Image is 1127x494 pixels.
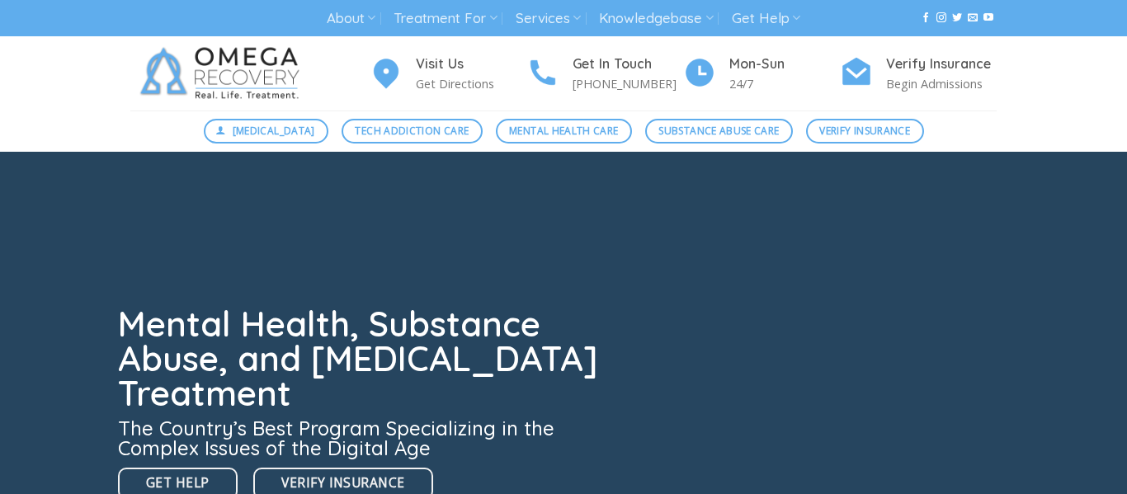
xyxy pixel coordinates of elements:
a: Send us an email [968,12,978,24]
p: Get Directions [416,74,526,93]
h3: The Country’s Best Program Specializing in the Complex Issues of the Digital Age [118,418,608,458]
a: Knowledgebase [599,3,713,34]
span: Substance Abuse Care [658,123,779,139]
h4: Visit Us [416,54,526,75]
a: Follow on YouTube [983,12,993,24]
a: Substance Abuse Care [645,119,793,143]
h4: Get In Touch [573,54,683,75]
span: Verify Insurance [281,473,404,493]
a: Get In Touch [PHONE_NUMBER] [526,54,683,94]
a: Services [516,3,581,34]
h4: Verify Insurance [886,54,997,75]
span: [MEDICAL_DATA] [233,123,315,139]
a: Follow on Facebook [921,12,931,24]
h4: Mon-Sun [729,54,840,75]
a: Verify Insurance [806,119,924,143]
a: Verify Insurance Begin Admissions [840,54,997,94]
a: Tech Addiction Care [342,119,483,143]
span: Verify Insurance [819,123,910,139]
a: Visit Us Get Directions [370,54,526,94]
span: Tech Addiction Care [355,123,469,139]
p: [PHONE_NUMBER] [573,74,683,93]
img: Omega Recovery [130,36,316,111]
p: 24/7 [729,74,840,93]
a: Follow on Twitter [952,12,962,24]
a: Get Help [732,3,800,34]
span: Mental Health Care [509,123,618,139]
a: Treatment For [394,3,497,34]
a: [MEDICAL_DATA] [204,119,329,143]
h1: Mental Health, Substance Abuse, and [MEDICAL_DATA] Treatment [118,307,608,411]
a: About [327,3,375,34]
a: Follow on Instagram [936,12,946,24]
p: Begin Admissions [886,74,997,93]
a: Mental Health Care [496,119,632,143]
span: Get Help [146,473,210,493]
